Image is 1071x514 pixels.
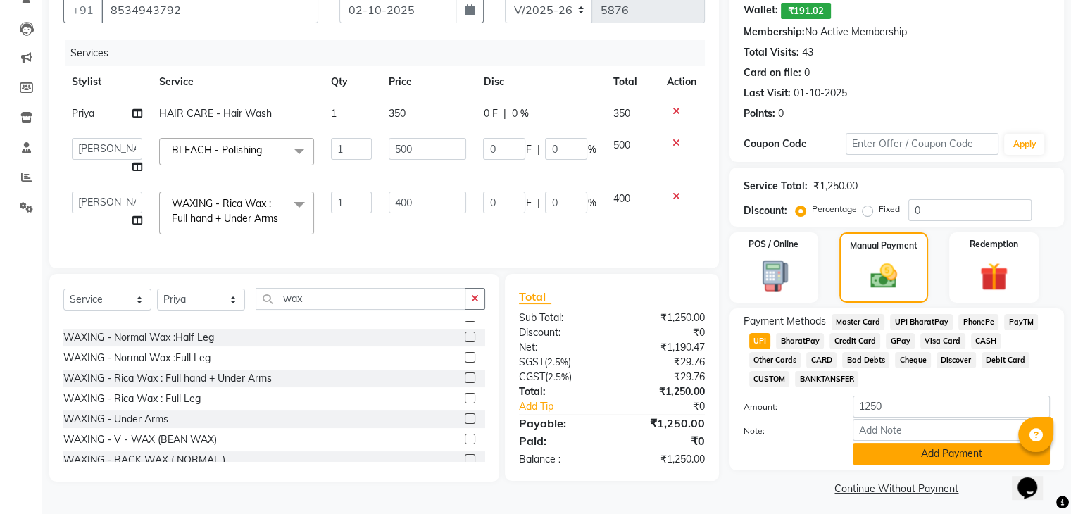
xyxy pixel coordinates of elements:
[380,66,475,98] th: Price
[63,412,168,427] div: WAXING - Under Arms
[613,139,630,151] span: 500
[937,352,976,368] span: Discover
[958,314,998,330] span: PhonePe
[1004,134,1044,155] button: Apply
[508,384,612,399] div: Total:
[519,356,544,368] span: SGST
[776,333,824,349] span: BharatPay
[744,314,826,329] span: Payment Methods
[778,106,784,121] div: 0
[813,179,858,194] div: ₹1,250.00
[613,107,630,120] span: 350
[744,106,775,121] div: Points:
[1004,314,1038,330] span: PayTM
[744,25,805,39] div: Membership:
[548,371,569,382] span: 2.5%
[508,370,612,384] div: ( )
[151,66,322,98] th: Service
[508,432,612,449] div: Paid:
[613,192,630,205] span: 400
[862,261,906,292] img: _cash.svg
[256,288,465,310] input: Search or Scan
[508,325,612,340] div: Discount:
[802,45,813,60] div: 43
[749,371,790,387] span: CUSTOM
[65,40,715,66] div: Services
[895,352,931,368] span: Cheque
[804,65,810,80] div: 0
[795,371,858,387] span: BANKTANSFER
[612,384,715,399] div: ₹1,250.00
[612,355,715,370] div: ₹29.76
[744,25,1050,39] div: No Active Membership
[587,196,596,211] span: %
[612,452,715,467] div: ₹1,250.00
[744,203,787,218] div: Discount:
[744,45,799,60] div: Total Visits:
[604,66,658,98] th: Total
[744,65,801,80] div: Card on file:
[612,325,715,340] div: ₹0
[508,311,612,325] div: Sub Total:
[63,330,214,345] div: WAXING - Normal Wax :Half Leg
[63,391,201,406] div: WAXING - Rica Wax : Full Leg
[612,415,715,432] div: ₹1,250.00
[879,203,900,215] label: Fixed
[519,370,545,383] span: CGST
[537,196,539,211] span: |
[749,238,798,251] label: POS / Online
[587,142,596,157] span: %
[172,144,262,156] span: BLEACH - Polishing
[63,351,211,365] div: WAXING - Normal Wax :Full Leg
[732,482,1061,496] a: Continue Without Payment
[612,340,715,355] div: ₹1,190.47
[842,352,889,368] span: Bad Debts
[749,352,801,368] span: Other Cards
[547,356,568,368] span: 2.5%
[658,66,705,98] th: Action
[262,144,268,156] a: x
[172,197,278,225] span: WAXING - Rica Wax : Full hand + Under Arms
[781,3,831,19] span: ₹191.02
[850,239,917,252] label: Manual Payment
[537,142,539,157] span: |
[829,333,880,349] span: Credit Card
[508,340,612,355] div: Net:
[744,86,791,101] div: Last Visit:
[971,333,1001,349] span: CASH
[853,419,1050,441] input: Add Note
[331,107,337,120] span: 1
[751,259,796,293] img: _pos-terminal.svg
[749,333,771,349] span: UPI
[322,66,380,98] th: Qty
[612,311,715,325] div: ₹1,250.00
[832,314,885,330] span: Master Card
[525,142,531,157] span: F
[389,107,406,120] span: 350
[920,333,965,349] span: Visa Card
[886,333,915,349] span: GPay
[812,203,857,215] label: Percentage
[511,106,528,121] span: 0 %
[508,399,629,414] a: Add Tip
[483,106,497,121] span: 0 F
[612,432,715,449] div: ₹0
[503,106,506,121] span: |
[508,415,612,432] div: Payable:
[63,432,217,447] div: WAXING - V - WAX (BEAN WAX)
[72,107,94,120] span: Priya
[744,3,778,19] div: Wallet:
[890,314,953,330] span: UPI BharatPay
[971,259,1017,294] img: _gift.svg
[970,238,1018,251] label: Redemption
[733,401,842,413] label: Amount:
[794,86,847,101] div: 01-10-2025
[63,453,225,468] div: WAXING - BACK WAX ( NORMAL )
[1012,458,1057,500] iframe: chat widget
[629,399,715,414] div: ₹0
[853,396,1050,418] input: Amount
[612,370,715,384] div: ₹29.76
[63,371,272,386] div: WAXING - Rica Wax : Full hand + Under Arms
[278,212,284,225] a: x
[525,196,531,211] span: F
